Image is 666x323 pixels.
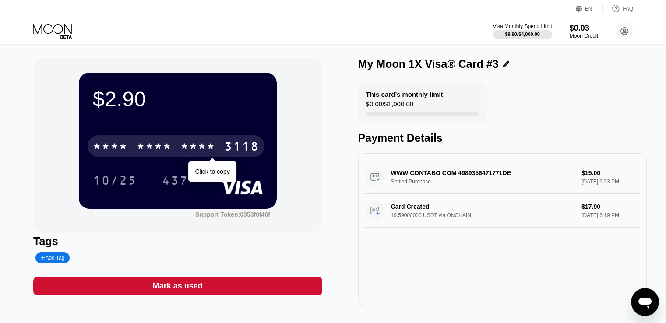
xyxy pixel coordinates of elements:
[570,33,598,39] div: Moon Credit
[33,277,322,295] div: Mark as used
[35,252,70,263] div: Add Tag
[86,169,143,191] div: 10/25
[505,32,540,37] div: $9.90 / $4,000.00
[93,87,263,111] div: $2.90
[195,211,270,218] div: Support Token:0353f0f46f
[570,24,598,33] div: $0.03
[358,132,647,144] div: Payment Details
[33,235,322,248] div: Tags
[493,23,552,39] div: Visa Monthly Spend Limit$9.90/$4,000.00
[162,175,188,189] div: 437
[366,100,413,112] div: $0.00 / $1,000.00
[358,58,499,70] div: My Moon 1X Visa® Card #3
[195,168,229,175] div: Click to copy
[41,255,64,261] div: Add Tag
[570,24,598,39] div: $0.03Moon Credit
[493,23,552,29] div: Visa Monthly Spend Limit
[224,140,259,154] div: 3118
[366,91,443,98] div: This card’s monthly limit
[195,211,270,218] div: Support Token: 0353f0f46f
[631,288,659,316] iframe: Button to launch messaging window
[603,4,633,13] div: FAQ
[153,281,203,291] div: Mark as used
[585,6,592,12] div: EN
[155,169,195,191] div: 437
[93,175,137,189] div: 10/25
[623,6,633,12] div: FAQ
[576,4,603,13] div: EN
